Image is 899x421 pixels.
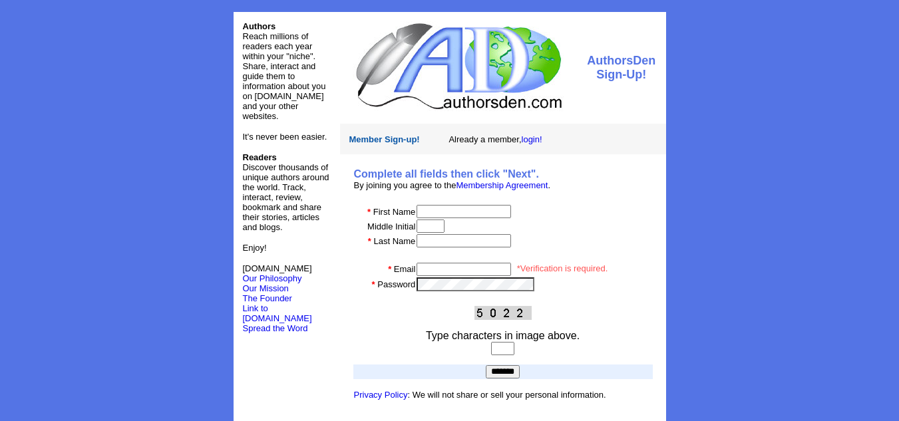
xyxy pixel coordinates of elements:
[243,273,302,283] a: Our Philosophy
[354,390,408,400] a: Privacy Policy
[243,322,308,333] a: Spread the Word
[522,134,542,144] a: login!
[354,180,551,190] font: By joining you agree to the .
[377,279,415,289] font: Password
[243,152,329,232] font: Discover thousands of unique authors around the world. Track, interact, review, bookmark and shar...
[394,264,416,274] font: Email
[349,134,420,144] font: Member Sign-up!
[243,21,276,31] font: Authors
[426,330,580,341] font: Type characters in image above.
[517,263,608,273] font: *Verification is required.
[243,132,327,142] font: It's never been easier.
[353,21,564,111] img: logo.jpg
[373,236,415,246] font: Last Name
[456,180,548,190] a: Membership Agreement
[243,263,312,283] font: [DOMAIN_NAME]
[243,293,292,303] a: The Founder
[354,168,539,180] b: Complete all fields then click "Next".
[587,54,655,81] font: AuthorsDen Sign-Up!
[373,207,416,217] font: First Name
[243,243,267,253] font: Enjoy!
[367,221,415,231] font: Middle Initial
[243,303,312,323] a: Link to [DOMAIN_NAME]
[243,31,326,121] font: Reach millions of readers each year within your "niche". Share, interact and guide them to inform...
[449,134,542,144] font: Already a member,
[354,390,606,400] font: : We will not share or sell your personal information.
[243,323,308,333] font: Spread the Word
[243,152,277,162] b: Readers
[243,283,289,293] a: Our Mission
[474,306,532,320] img: This Is CAPTCHA Image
